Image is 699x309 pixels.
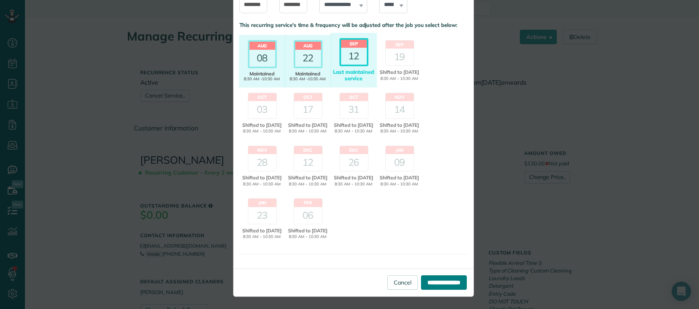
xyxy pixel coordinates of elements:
[240,77,284,81] span: 8:30 AM -10:30 AM
[239,21,468,29] p: This recurring service's time & frequency will be adjusted after the job you select below:
[332,122,376,129] span: Shifted to [DATE]
[240,71,284,77] span: Maintained
[240,122,284,129] span: Shifted to [DATE]
[249,50,275,67] div: 08
[294,154,322,171] div: 12
[332,128,376,134] span: 8:30 AM - 10:30 AM
[378,181,421,187] span: 8:30 AM - 10:30 AM
[386,41,414,49] header: Sep
[332,181,376,187] span: 8:30 AM - 10:30 AM
[386,146,414,154] header: Jan
[332,69,376,81] div: Last maintained service
[286,174,330,181] span: Shifted to [DATE]
[286,77,330,81] span: 8:30 AM -10:30 AM
[341,40,367,48] header: Sep
[294,146,322,154] header: Dec
[286,122,330,129] span: Shifted to [DATE]
[340,154,368,171] div: 26
[340,93,368,101] header: Oct
[294,207,322,224] div: 06
[387,275,418,290] a: Cancel
[378,76,421,82] span: 8:30 AM - 10:30 AM
[332,174,376,181] span: Shifted to [DATE]
[386,101,414,118] div: 14
[286,234,330,240] span: 8:30 AM - 10:30 AM
[340,146,368,154] header: Dec
[240,234,284,240] span: 8:30 AM - 10:30 AM
[286,227,330,234] span: Shifted to [DATE]
[378,128,421,134] span: 8:30 AM - 10:30 AM
[386,154,414,171] div: 09
[248,146,276,154] header: Nov
[378,69,421,76] span: Shifted to [DATE]
[248,101,276,118] div: 03
[295,42,321,50] header: Aug
[378,122,421,129] span: Shifted to [DATE]
[249,42,275,50] header: Aug
[294,101,322,118] div: 17
[286,128,330,134] span: 8:30 AM - 10:30 AM
[294,199,322,207] header: Feb
[386,49,414,65] div: 19
[240,227,284,234] span: Shifted to [DATE]
[240,174,284,181] span: Shifted to [DATE]
[248,93,276,101] header: Oct
[295,50,321,67] div: 22
[294,93,322,101] header: Oct
[286,181,330,187] span: 8:30 AM - 10:30 AM
[341,48,367,65] div: 12
[286,71,330,77] span: Maintained
[248,207,276,224] div: 23
[378,174,421,181] span: Shifted to [DATE]
[240,128,284,134] span: 8:30 AM - 10:30 AM
[386,93,414,101] header: Nov
[340,101,368,118] div: 31
[240,181,284,187] span: 8:30 AM - 10:30 AM
[248,199,276,207] header: Jan
[248,154,276,171] div: 28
